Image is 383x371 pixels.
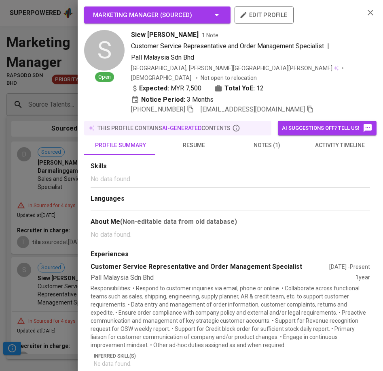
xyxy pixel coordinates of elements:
[91,174,370,184] p: No data found.
[139,84,169,93] b: Expected:
[91,230,370,240] p: No data found.
[93,11,192,19] span: Marketing Manager ( Sourced )
[282,123,372,133] span: AI suggestions off? Tell us!
[235,6,294,24] button: edit profile
[131,42,324,50] span: Customer Service Representative and Order Management Specialist
[162,125,201,131] span: AI-generated
[131,74,193,82] span: [DEMOGRAPHIC_DATA]
[308,140,372,150] span: activity timeline
[162,140,226,150] span: resume
[95,73,114,81] span: Open
[131,30,199,40] span: Siew [PERSON_NAME]
[91,250,370,259] div: Experiences
[91,284,370,349] p: Responsibilities: • Respond to customer inquiries via email, phone or online. • Collaborate acros...
[91,217,370,227] div: About Me
[329,263,370,271] div: [DATE] - Present
[278,121,377,135] button: AI suggestions off? Tell us!
[91,262,329,272] div: Customer Service Representative and Order Management Specialist
[235,11,294,18] a: edit profile
[89,140,152,150] span: profile summary
[91,194,370,204] div: Languages
[84,6,231,24] button: Marketing Manager (Sourced)
[256,84,264,93] span: 12
[224,84,255,93] b: Total YoE:
[94,360,370,368] p: No data found.
[131,54,194,61] span: Pall Malaysia Sdn Bhd
[131,64,339,72] div: [GEOGRAPHIC_DATA], [PERSON_NAME][GEOGRAPHIC_DATA][PERSON_NAME]
[241,10,287,20] span: edit profile
[201,74,257,82] p: Not open to relocation
[355,273,370,283] div: 1 year
[327,41,329,51] span: |
[94,352,370,360] p: Inferred Skill(s)
[84,30,125,71] div: S
[202,31,218,39] span: 1 Note
[97,124,231,132] p: this profile contains contents
[131,105,185,113] span: [PHONE_NUMBER]
[131,84,201,93] div: MYR 7,500
[91,162,370,171] div: Skills
[141,95,185,105] b: Notice Period:
[91,273,355,283] div: Pall Malaysia Sdn Bhd
[131,95,214,105] div: 3 Months
[120,218,237,225] b: (Non-editable data from old database)
[235,140,299,150] span: notes (1)
[201,105,305,113] span: [EMAIL_ADDRESS][DOMAIN_NAME]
